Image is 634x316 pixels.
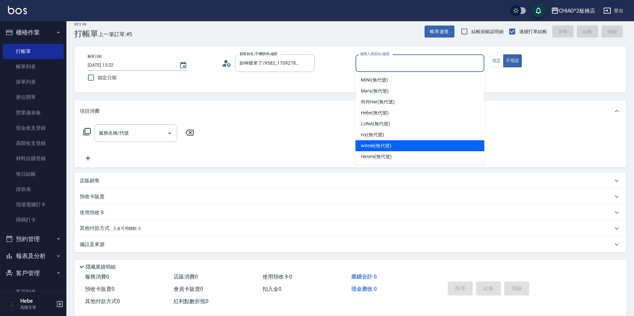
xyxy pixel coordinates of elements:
[74,22,98,27] h2: Key In
[361,142,391,149] span: winnie (無代號)
[361,131,384,138] span: Ivy (無代號)
[98,74,117,81] span: 鎖定日期
[425,26,454,38] button: 帳單速查
[74,221,626,236] div: 其他付款方式入金可用餘額: 0
[164,128,175,139] button: Open
[5,297,19,311] img: Person
[361,88,389,95] span: Mars (無代號)
[74,236,626,252] div: 備註及來源
[85,274,109,280] span: 服務消費 0
[548,4,598,18] button: CHIAO^2板橋店
[3,59,64,74] a: 帳單列表
[361,109,389,116] span: Hebe (無代號)
[3,90,64,105] a: 座位開單
[88,60,173,71] input: YYYY/MM/DD hh:mm
[113,226,141,231] span: 入金可用餘額: 0
[361,120,390,127] span: LUNA (無代號)
[3,284,64,299] a: 客戶列表
[175,57,191,73] button: Choose date, selected date is 2025-08-15
[174,298,208,304] span: 紅利點數折抵 0
[98,30,132,38] span: 上一筆訂單:#5
[3,182,64,197] a: 排班表
[3,24,64,41] button: 櫃檯作業
[3,120,64,136] a: 現金收支登錄
[3,212,64,227] a: 掃碼打卡
[74,189,626,205] div: 預收卡販賣
[80,193,105,200] p: 預收卡販賣
[471,28,504,35] span: 結帳前確認明細
[490,54,504,67] button: 指定
[3,151,64,166] a: 材料自購登錄
[360,51,389,56] label: 服務人員姓名/編號
[85,298,120,304] span: 其他付款方式 0
[88,54,102,59] label: 帳單日期
[263,286,281,292] span: 扣入金 0
[74,173,626,189] div: 店販銷售
[3,265,64,282] button: 客戶管理
[74,29,98,38] h3: 打帳單
[20,304,54,310] p: 高階主管
[361,153,391,160] span: Hiromi (無代號)
[361,77,388,84] span: MINI (無代號)
[351,286,377,292] span: 現金應收 0
[503,54,522,67] button: 不指定
[80,209,105,216] p: 使用預收卡
[80,241,105,248] p: 備註及來源
[174,274,198,280] span: 店販消費 0
[86,264,116,271] p: 隱藏業績明細
[74,205,626,221] div: 使用預收卡
[8,6,27,14] img: Logo
[263,274,292,280] span: 使用預收卡 0
[174,286,203,292] span: 會員卡販賣 0
[240,51,277,56] label: 顧客姓名/手機號碼/編號
[85,286,115,292] span: 預收卡販賣 0
[80,177,100,184] p: 店販銷售
[80,108,100,115] p: 項目消費
[80,225,141,232] p: 其他付款方式
[3,105,64,120] a: 營業儀表板
[20,298,54,304] h5: Hebe
[3,230,64,248] button: 預約管理
[3,166,64,182] a: 每日結帳
[361,98,395,105] span: 何何Her (無代號)
[3,247,64,265] button: 報表及分析
[74,100,626,122] div: 項目消費
[3,197,64,212] a: 現場電腦打卡
[351,274,377,280] span: 業績合計 0
[519,28,547,35] span: 連續打單結帳
[3,74,64,90] a: 掛單列表
[3,136,64,151] a: 高階收支登錄
[559,7,595,15] div: CHIAO^2板橋店
[3,44,64,59] a: 打帳單
[600,5,626,17] button: 登出
[532,4,545,17] button: save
